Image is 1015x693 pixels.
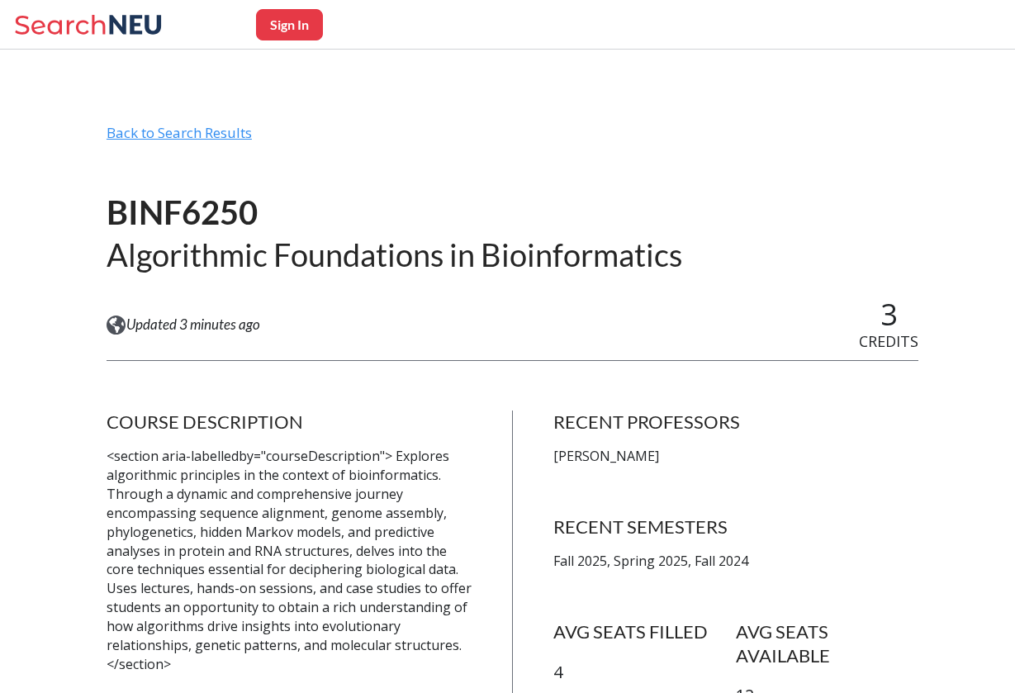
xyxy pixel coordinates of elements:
h4: AVG SEATS AVAILABLE [736,620,918,667]
h4: AVG SEATS FILLED [553,620,736,643]
span: CREDITS [859,331,918,351]
p: [PERSON_NAME] [553,447,918,466]
h4: RECENT SEMESTERS [553,515,918,539]
span: 3 [880,294,898,335]
p: <section aria-labelledby="courseDescription"> Explores algorithmic principles in the context of b... [107,447,472,673]
h4: COURSE DESCRIPTION [107,411,472,434]
p: Fall 2025, Spring 2025, Fall 2024 [553,552,918,571]
h2: Algorithmic Foundations in Bioinformatics [107,235,682,275]
span: Updated 3 minutes ago [126,316,260,334]
button: Sign In [256,9,323,40]
p: 4 [553,661,736,685]
h1: BINF6250 [107,192,682,234]
h4: RECENT PROFESSORS [553,411,918,434]
div: Back to Search Results [107,124,918,155]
